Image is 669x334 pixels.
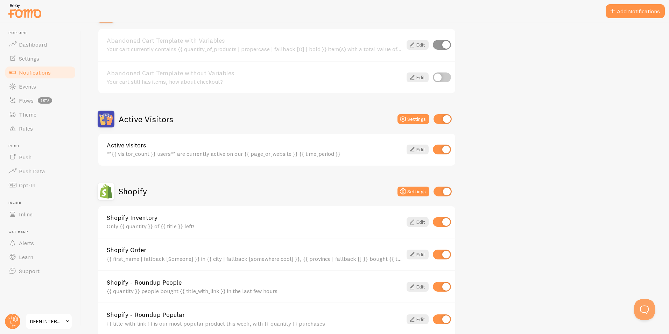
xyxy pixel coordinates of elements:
div: {{ first_name | fallback [Someone] }} in {{ city | fallback [somewhere cool] }}, {{ province | fa... [107,256,402,262]
a: Shopify - Roundup People [107,279,402,286]
a: Edit [407,314,429,324]
a: Abandoned Cart Template without Variables [107,70,402,76]
a: Push [4,150,76,164]
img: Shopify [98,183,114,200]
a: Edit [407,217,429,227]
img: Active Visitors [98,111,114,127]
div: Your cart still has items, how about checkout? [107,78,402,85]
a: Learn [4,250,76,264]
a: Events [4,79,76,93]
a: Edit [407,40,429,50]
a: Active visitors [107,142,402,148]
button: Settings [397,187,429,196]
a: Push Data [4,164,76,178]
a: Support [4,264,76,278]
a: Inline [4,207,76,221]
a: Theme [4,107,76,121]
a: DEEN INTERNATIONAL [25,313,72,330]
iframe: Help Scout Beacon - Open [634,299,655,320]
h2: Shopify [119,186,147,197]
span: Inline [19,211,33,218]
span: Alerts [19,239,34,246]
span: DEEN INTERNATIONAL [30,317,63,326]
button: Settings [397,114,429,124]
span: Opt-In [19,182,35,189]
span: Support [19,267,40,274]
span: Dashboard [19,41,47,48]
a: Settings [4,51,76,65]
div: Only {{ quantity }} of {{ title }} left! [107,223,402,229]
a: Shopify Inventory [107,215,402,221]
h2: Active Visitors [119,114,173,125]
span: Push [19,154,31,161]
span: Inline [8,201,76,205]
a: Abandoned Cart Template with Variables [107,37,402,44]
span: Flows [19,97,34,104]
span: beta [38,97,52,104]
div: {{ title_with_link }} is our most popular product this week, with {{ quantity }} purchases [107,320,402,327]
span: Events [19,83,36,90]
a: Opt-In [4,178,76,192]
span: Theme [19,111,36,118]
span: Push [8,144,76,148]
span: Get Help [8,230,76,234]
span: Rules [19,125,33,132]
span: Push Data [19,168,45,175]
span: Pop-ups [8,31,76,35]
span: Notifications [19,69,51,76]
a: Dashboard [4,37,76,51]
div: {{ quantity }} people bought {{ title_with_link }} in the last few hours [107,288,402,294]
img: fomo-relay-logo-orange.svg [7,2,42,20]
a: Alerts [4,236,76,250]
a: Edit [407,250,429,259]
a: Edit [407,282,429,292]
a: Rules [4,121,76,135]
a: Flows beta [4,93,76,107]
div: Your cart currently contains {{ quantity_of_products | propercase | fallback [0] | bold }} item(s... [107,46,402,52]
a: Shopify - Roundup Popular [107,312,402,318]
a: Edit [407,145,429,154]
span: Settings [19,55,39,62]
a: Edit [407,72,429,82]
a: Notifications [4,65,76,79]
a: Shopify Order [107,247,402,253]
span: Learn [19,253,33,260]
div: **{{ visitor_count }} users** are currently active on our {{ page_or_website }} {{ time_period }} [107,151,402,157]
